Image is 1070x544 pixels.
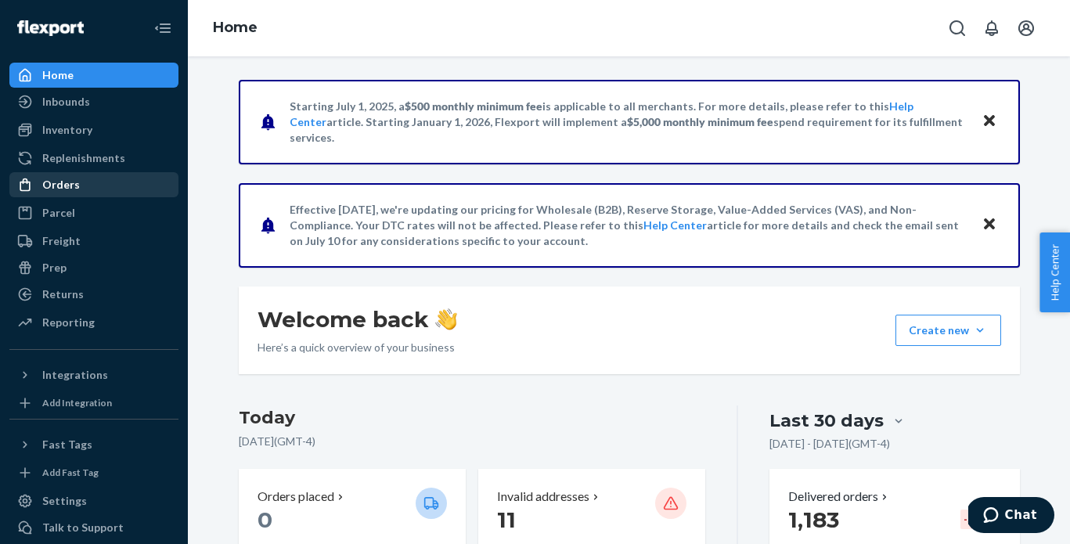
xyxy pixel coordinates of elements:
[968,497,1054,536] iframe: Opens a widget where you can chat to one of our agents
[788,506,839,533] span: 1,183
[42,122,92,138] div: Inventory
[9,200,178,225] a: Parcel
[435,308,457,330] img: hand-wave emoji
[42,493,87,509] div: Settings
[42,286,84,302] div: Returns
[213,19,258,36] a: Home
[9,310,178,335] a: Reporting
[258,506,272,533] span: 0
[258,340,457,355] p: Here’s a quick overview of your business
[1039,232,1070,312] button: Help Center
[42,520,124,535] div: Talk to Support
[895,315,1001,346] button: Create new
[9,117,178,142] a: Inventory
[497,488,589,506] p: Invalid addresses
[9,488,178,513] a: Settings
[627,115,773,128] span: $5,000 monthly minimum fee
[9,89,178,114] a: Inbounds
[42,367,108,383] div: Integrations
[42,67,74,83] div: Home
[788,488,891,506] button: Delivered orders
[42,315,95,330] div: Reporting
[1011,13,1042,44] button: Open account menu
[9,463,178,482] a: Add Fast Tag
[9,63,178,88] a: Home
[42,177,80,193] div: Orders
[239,405,706,431] h3: Today
[9,146,178,171] a: Replenishments
[42,205,75,221] div: Parcel
[9,282,178,307] a: Returns
[9,172,178,197] a: Orders
[239,434,706,449] p: [DATE] ( GMT-4 )
[9,362,178,387] button: Integrations
[9,229,178,254] a: Freight
[147,13,178,44] button: Close Navigation
[258,488,334,506] p: Orders placed
[976,13,1007,44] button: Open notifications
[42,233,81,249] div: Freight
[942,13,973,44] button: Open Search Box
[290,99,967,146] p: Starting July 1, 2025, a is applicable to all merchants. For more details, please refer to this a...
[42,94,90,110] div: Inbounds
[979,110,1000,133] button: Close
[42,437,92,452] div: Fast Tags
[643,218,707,232] a: Help Center
[290,202,967,249] p: Effective [DATE], we're updating our pricing for Wholesale (B2B), Reserve Storage, Value-Added Se...
[17,20,84,36] img: Flexport logo
[42,150,125,166] div: Replenishments
[9,394,178,413] a: Add Integration
[258,305,457,333] h1: Welcome back
[405,99,542,113] span: $500 monthly minimum fee
[979,214,1000,236] button: Close
[9,432,178,457] button: Fast Tags
[9,515,178,540] button: Talk to Support
[769,409,884,433] div: Last 30 days
[497,506,516,533] span: 11
[200,5,270,51] ol: breadcrumbs
[769,436,890,452] p: [DATE] - [DATE] ( GMT-4 )
[42,396,112,409] div: Add Integration
[42,466,99,479] div: Add Fast Tag
[42,260,67,276] div: Prep
[960,510,1001,529] div: -39.2 %
[9,255,178,280] a: Prep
